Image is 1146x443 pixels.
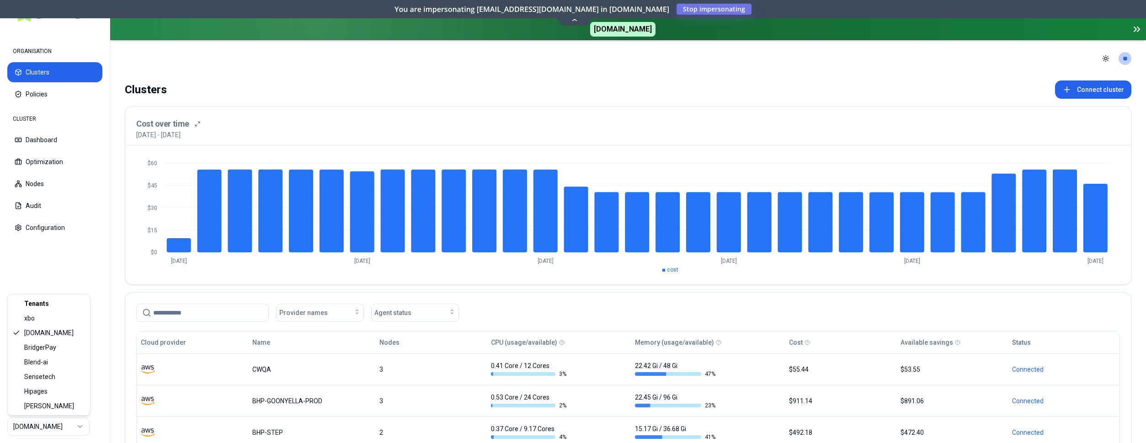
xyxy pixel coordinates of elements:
[24,328,74,337] span: [DOMAIN_NAME]
[24,343,56,352] span: BridgerPay
[10,296,88,311] div: Tenants
[24,401,74,411] span: [PERSON_NAME]
[24,387,48,396] span: Hipages
[24,358,48,367] span: Blend-ai
[24,372,55,381] span: Sensetech
[24,314,35,323] span: xbo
